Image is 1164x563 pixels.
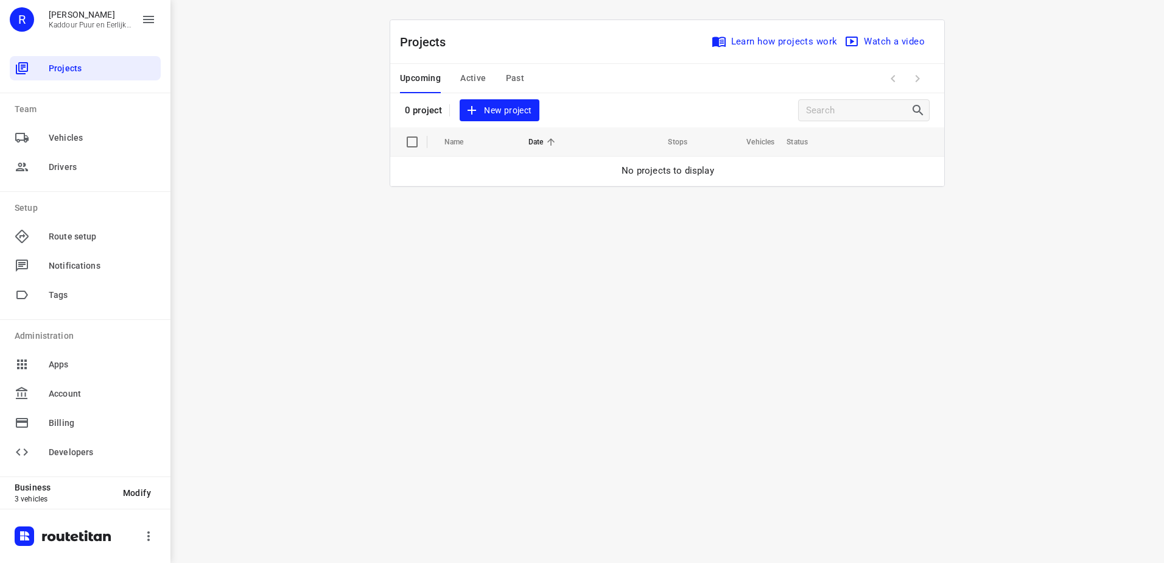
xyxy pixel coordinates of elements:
div: Developers [10,440,161,464]
span: Name [444,135,480,149]
input: Search projects [806,101,911,120]
span: Billing [49,417,156,430]
span: Apps [49,358,156,371]
div: Apps [10,352,161,377]
span: Developers [49,446,156,459]
div: Billing [10,411,161,435]
span: Stops [652,135,687,149]
p: Kaddour Puur en Eerlijk Vlees B.V. [49,21,131,29]
p: Administration [15,330,161,342]
span: Notifications [49,260,156,272]
span: Date [528,135,559,149]
span: Modify [123,488,151,498]
div: Notifications [10,253,161,278]
span: Account [49,388,156,400]
span: Active [460,71,486,86]
p: Team [15,103,161,116]
span: Tags [49,289,156,302]
p: Rachid Kaddour [49,10,131,19]
div: Drivers [10,155,161,179]
span: Projects [49,62,156,75]
span: Status [787,135,824,149]
span: New project [467,103,531,118]
span: Next Page [905,66,930,91]
div: Account [10,381,161,406]
span: Previous Page [881,66,905,91]
p: Setup [15,202,161,214]
span: Route setup [49,230,156,243]
p: Business [15,483,113,492]
span: Vehicles [49,132,156,144]
p: 0 project [405,105,442,116]
p: 3 vehicles [15,495,113,503]
div: Route setup [10,224,161,249]
div: Vehicles [10,126,161,150]
div: Tags [10,283,161,307]
span: Vehicles [731,135,774,149]
span: Drivers [49,161,156,174]
div: Search [911,103,929,118]
button: New project [460,99,539,122]
div: R [10,7,34,32]
p: Projects [400,33,456,51]
span: Past [506,71,525,86]
div: Projects [10,56,161,80]
span: Upcoming [400,71,441,86]
button: Modify [113,482,161,504]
